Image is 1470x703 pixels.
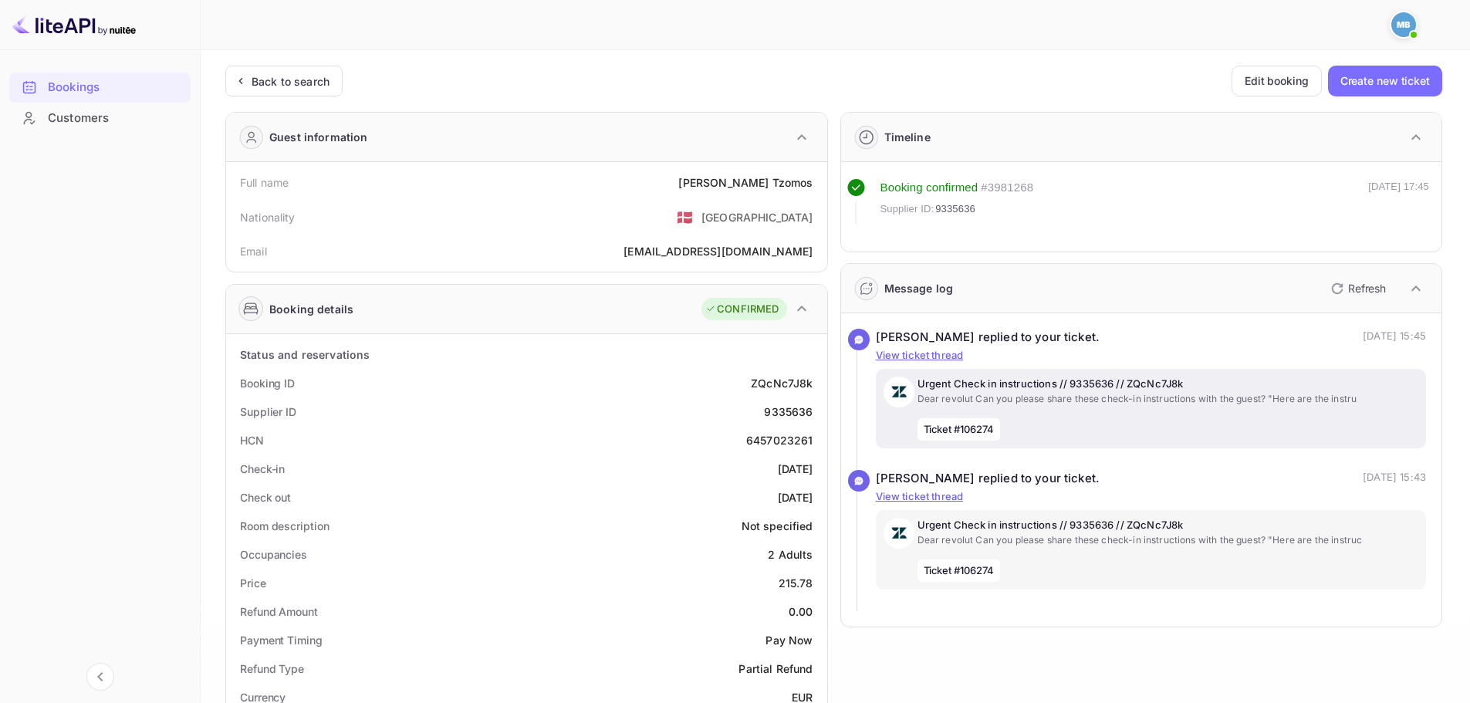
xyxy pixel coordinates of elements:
button: Refresh [1322,276,1392,301]
p: [DATE] 15:45 [1363,329,1426,346]
div: Refund Amount [240,603,318,620]
div: 9335636 [764,404,813,420]
div: Payment Timing [240,632,323,648]
div: Not specified [742,518,813,534]
p: Refresh [1348,280,1386,296]
div: Customers [9,103,191,134]
div: CONFIRMED [705,302,779,317]
div: 215.78 [779,575,813,591]
p: Dear revolut Can you please share these check-in instructions with the guest? "Here are the instruc [917,533,1419,547]
div: Booking ID [240,375,295,391]
div: [GEOGRAPHIC_DATA] [701,209,813,225]
div: Supplier ID [240,404,296,420]
button: Create new ticket [1328,66,1442,96]
div: Booking details [269,301,353,317]
div: [PERSON_NAME] replied to your ticket. [876,470,1100,488]
button: Collapse navigation [86,663,114,691]
p: [DATE] 15:43 [1363,470,1426,488]
img: AwvSTEc2VUhQAAAAAElFTkSuQmCC [884,377,914,407]
p: View ticket thread [876,489,1427,505]
div: Check out [240,489,291,505]
div: [DATE] [778,461,813,477]
span: Supplier ID: [880,201,934,217]
p: Urgent Check in instructions // 9335636 // ZQcNc7J8k [917,518,1419,533]
div: Guest information [269,129,368,145]
div: ZQcNc7J8k [751,375,813,391]
a: Bookings [9,73,191,101]
a: Customers [9,103,191,132]
img: AwvSTEc2VUhQAAAAAElFTkSuQmCC [884,518,914,549]
div: [DATE] 17:45 [1368,179,1429,224]
div: Partial Refund [738,661,813,677]
img: LiteAPI logo [12,12,136,37]
span: United States [676,203,694,231]
div: Bookings [9,73,191,103]
p: Urgent Check in instructions // 9335636 // ZQcNc7J8k [917,377,1419,392]
div: Refund Type [240,661,304,677]
p: Dear revolut Can you please share these check-in instructions with the guest? "Here are the instru [917,392,1419,406]
div: Check-in [240,461,285,477]
div: Nationality [240,209,296,225]
div: Booking confirmed [880,179,978,197]
div: [PERSON_NAME] replied to your ticket. [876,329,1100,346]
div: 0.00 [789,603,813,620]
div: Occupancies [240,546,307,563]
span: Ticket #106274 [917,418,1001,441]
div: 6457023261 [746,432,813,448]
div: [PERSON_NAME] Tzomos [678,174,813,191]
div: Message log [884,280,954,296]
div: 2 Adults [768,546,813,563]
p: View ticket thread [876,348,1427,363]
div: Customers [48,110,183,127]
div: Bookings [48,79,183,96]
img: Mohcine Belkhir [1391,12,1416,37]
div: Timeline [884,129,931,145]
button: Edit booking [1232,66,1322,96]
div: Full name [240,174,289,191]
div: HCN [240,432,264,448]
div: Back to search [252,73,329,90]
div: Email [240,243,267,259]
div: Room description [240,518,329,534]
div: [EMAIL_ADDRESS][DOMAIN_NAME] [623,243,813,259]
div: Price [240,575,266,591]
div: [DATE] [778,489,813,505]
div: # 3981268 [981,179,1033,197]
span: Ticket #106274 [917,559,1001,583]
span: 9335636 [935,201,975,217]
div: Status and reservations [240,346,370,363]
div: Pay Now [765,632,813,648]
